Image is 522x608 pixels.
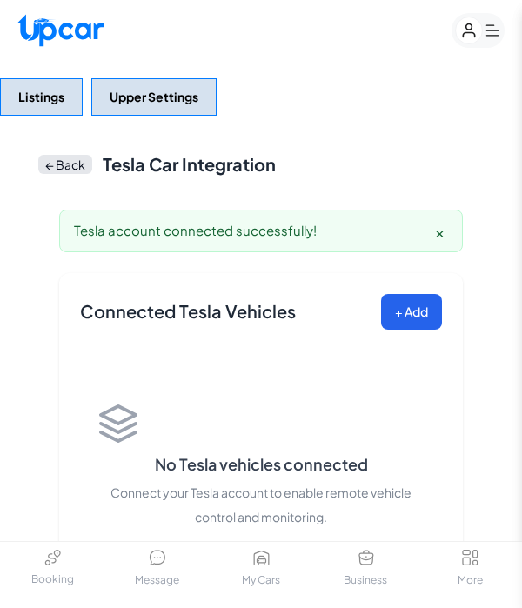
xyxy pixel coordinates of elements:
[59,210,463,252] div: Tesla account connected successfully!
[209,542,313,594] a: My Cars
[97,455,425,474] h3: No Tesla vehicles connected
[17,14,104,47] img: Upcar Logo
[135,573,179,587] span: Message
[458,573,483,587] span: More
[103,154,276,175] h1: Tesla Car Integration
[91,78,217,116] button: Upper Settings
[381,294,442,330] button: + Add
[313,542,418,594] a: Business
[38,155,92,174] button: ← Back
[31,572,74,586] span: Booking
[418,542,522,594] button: More
[431,222,448,239] button: ×
[344,573,387,587] span: Business
[104,542,209,594] a: Message
[80,301,296,322] h2: Connected Tesla Vehicles
[242,573,280,587] span: My Cars
[97,480,425,529] p: Connect your Tesla account to enable remote vehicle control and monitoring.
